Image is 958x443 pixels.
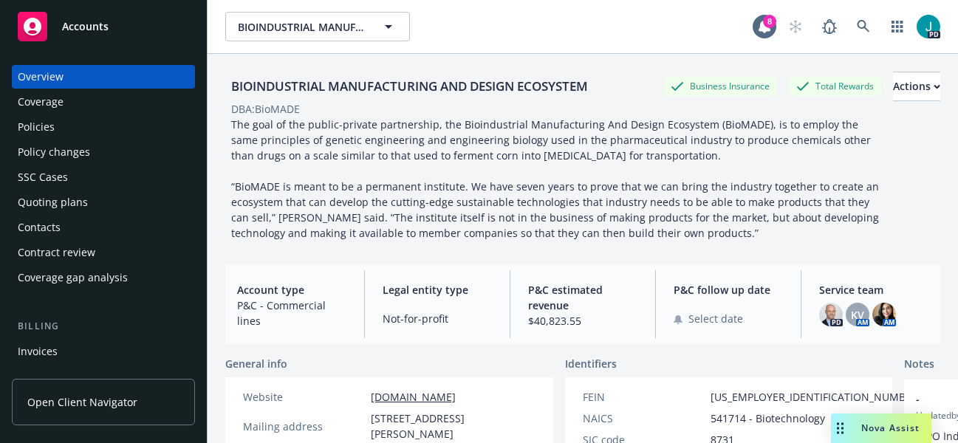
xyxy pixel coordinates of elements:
[12,216,195,239] a: Contacts
[893,72,940,101] button: Actions
[893,72,940,100] div: Actions
[12,115,195,139] a: Policies
[711,411,825,426] span: 541714 - Biotechnology
[861,422,920,434] span: Nova Assist
[851,307,864,323] span: KV
[18,140,90,164] div: Policy changes
[583,389,705,405] div: FEIN
[917,15,940,38] img: photo
[18,190,88,214] div: Quoting plans
[789,77,881,95] div: Total Rewards
[237,298,346,329] span: P&C - Commercial lines
[371,411,536,442] span: [STREET_ADDRESS][PERSON_NAME]
[831,413,931,443] button: Nova Assist
[12,140,195,164] a: Policy changes
[663,77,777,95] div: Business Insurance
[383,282,492,298] span: Legal entity type
[583,411,705,426] div: NAICS
[18,90,64,114] div: Coverage
[565,356,617,371] span: Identifiers
[18,365,92,388] div: Billing updates
[12,190,195,214] a: Quoting plans
[883,12,912,41] a: Switch app
[12,266,195,289] a: Coverage gap analysis
[711,389,922,405] span: [US_EMPLOYER_IDENTIFICATION_NUMBER]
[27,394,137,410] span: Open Client Navigator
[18,216,61,239] div: Contacts
[12,365,195,388] a: Billing updates
[688,311,743,326] span: Select date
[12,90,195,114] a: Coverage
[243,389,365,405] div: Website
[12,340,195,363] a: Invoices
[231,101,300,117] div: DBA: BioMADE
[674,282,783,298] span: P&C follow up date
[12,65,195,89] a: Overview
[763,15,776,28] div: 8
[528,282,637,313] span: P&C estimated revenue
[819,282,928,298] span: Service team
[371,390,456,404] a: [DOMAIN_NAME]
[238,19,366,35] span: BIOINDUSTRIAL MANUFACTURING AND DESIGN ECOSYSTEM
[18,115,55,139] div: Policies
[243,419,365,434] div: Mailing address
[18,65,64,89] div: Overview
[819,303,843,326] img: photo
[12,165,195,189] a: SSC Cases
[904,356,934,374] span: Notes
[62,21,109,32] span: Accounts
[231,117,882,240] span: The goal of the public-private partnership, the Bioindustrial Manufacturing And Design Ecosystem ...
[225,356,287,371] span: General info
[18,165,68,189] div: SSC Cases
[815,12,844,41] a: Report a Bug
[831,413,849,443] div: Drag to move
[383,311,492,326] span: Not-for-profit
[18,241,95,264] div: Contract review
[12,6,195,47] a: Accounts
[781,12,810,41] a: Start snowing
[237,282,346,298] span: Account type
[225,77,594,96] div: BIOINDUSTRIAL MANUFACTURING AND DESIGN ECOSYSTEM
[225,12,410,41] button: BIOINDUSTRIAL MANUFACTURING AND DESIGN ECOSYSTEM
[12,241,195,264] a: Contract review
[18,266,128,289] div: Coverage gap analysis
[18,340,58,363] div: Invoices
[12,319,195,334] div: Billing
[849,12,878,41] a: Search
[872,303,896,326] img: photo
[528,313,637,329] span: $40,823.55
